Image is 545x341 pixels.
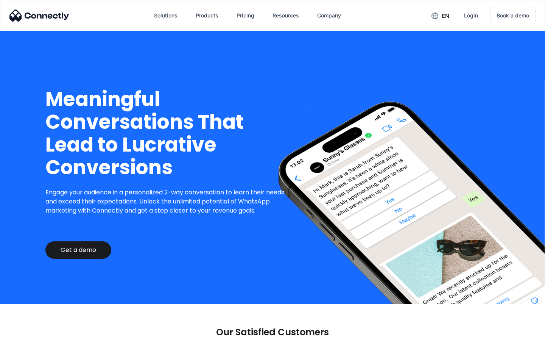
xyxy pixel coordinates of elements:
div: en [442,11,449,21]
div: Pricing [237,10,254,21]
div: Get a demo [61,246,96,254]
a: Pricing [230,6,260,25]
div: Resources [272,10,299,21]
div: Solutions [154,10,178,21]
p: Engage your audience in a personalized 2-way conversation to learn their needs and exceed their e... [45,188,290,215]
a: Book a demo [490,7,536,24]
ul: Language list [15,328,45,338]
h1: Meaningful Conversations That Lead to Lucrative Conversions [45,88,290,179]
img: Connectly Logo [9,9,69,22]
div: Products [196,10,218,21]
aside: Language selected: English [8,328,45,338]
div: Login [464,10,478,21]
a: Login [458,6,484,25]
a: Get a demo [45,241,111,259]
p: Our Satisfied Customers [216,327,329,338]
div: Company [317,10,341,21]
